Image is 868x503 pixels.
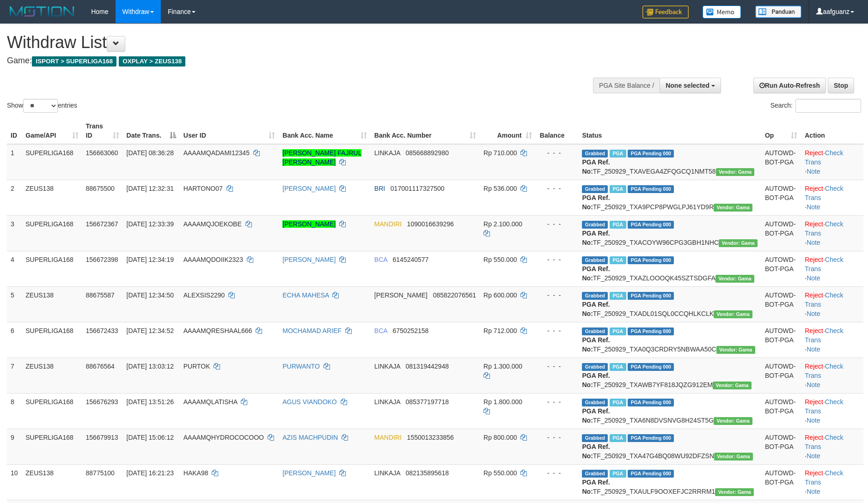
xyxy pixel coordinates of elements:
[582,372,610,388] b: PGA Ref. No:
[539,397,575,406] div: - - -
[282,291,329,299] a: ECHA MAHESA
[807,452,820,460] a: Note
[610,292,626,300] span: Marked by aafpengsreynich
[770,99,861,113] label: Search:
[578,251,761,286] td: TF_250929_TXAZLOOOQK45SZTSDGFA
[628,221,674,229] span: PGA Pending
[282,220,336,228] a: [PERSON_NAME]
[582,479,610,495] b: PGA Ref. No:
[805,185,823,192] a: Reject
[582,407,610,424] b: PGA Ref. No:
[805,434,823,441] a: Reject
[582,292,608,300] span: Grabbed
[805,256,823,263] a: Reject
[807,417,820,424] a: Note
[582,327,608,335] span: Grabbed
[7,429,22,464] td: 9
[374,256,387,263] span: BCA
[22,251,82,286] td: SUPERLIGA168
[433,291,476,299] span: Copy 085822076561 to clipboard
[7,251,22,286] td: 4
[127,220,174,228] span: [DATE] 12:33:39
[483,469,517,477] span: Rp 550.000
[578,215,761,251] td: TF_250929_TXACOYW96CPG3GBH1NHC
[578,358,761,393] td: TF_250929_TXAWB7YF818JQZG912EM
[593,78,660,93] div: PGA Site Balance /
[374,185,385,192] span: BRI
[714,204,752,212] span: Vendor URL: https://trx31.1velocity.biz
[805,398,823,406] a: Reject
[483,327,517,334] span: Rp 712.000
[715,275,754,283] span: Vendor URL: https://trx31.1velocity.biz
[539,433,575,442] div: - - -
[801,322,863,358] td: · ·
[578,286,761,322] td: TF_250929_TXADL01SQL0CCQHLKCLK
[801,118,863,144] th: Action
[805,256,843,273] a: Check Trans
[805,469,823,477] a: Reject
[123,118,180,144] th: Date Trans.: activate to sort column descending
[801,180,863,215] td: · ·
[761,358,801,393] td: AUTOWD-BOT-PGA
[801,429,863,464] td: · ·
[183,291,225,299] span: ALEXSIS2290
[539,148,575,158] div: - - -
[805,149,823,157] a: Reject
[22,358,82,393] td: ZEUS138
[282,327,342,334] a: MOCHAMAD ARIEF
[183,327,252,334] span: AAAAMQRESHAAL666
[805,363,823,370] a: Reject
[828,78,854,93] a: Stop
[7,144,22,180] td: 1
[628,150,674,158] span: PGA Pending
[483,434,517,441] span: Rp 800.000
[7,286,22,322] td: 5
[539,255,575,264] div: - - -
[582,434,608,442] span: Grabbed
[282,398,336,406] a: AGUS VIANDOKO
[714,453,753,461] span: Vendor URL: https://trx31.1velocity.biz
[807,168,820,175] a: Note
[374,469,400,477] span: LINKAJA
[86,185,115,192] span: 88675500
[807,488,820,495] a: Note
[761,144,801,180] td: AUTOWD-BOT-PGA
[666,82,709,89] span: None selected
[807,239,820,246] a: Note
[628,434,674,442] span: PGA Pending
[610,185,626,193] span: Marked by aaftrukkakada
[393,256,429,263] span: Copy 6145240577 to clipboard
[582,363,608,371] span: Grabbed
[282,149,361,166] a: [PERSON_NAME] FAJRUL [PERSON_NAME]
[610,150,626,158] span: Marked by aafchhiseyha
[610,434,626,442] span: Marked by aafsengchandara
[127,434,174,441] span: [DATE] 15:06:12
[127,185,174,192] span: [DATE] 12:32:31
[86,469,115,477] span: 88775100
[801,215,863,251] td: · ·
[805,398,843,415] a: Check Trans
[86,434,118,441] span: 156679913
[86,220,118,228] span: 156672367
[805,220,823,228] a: Reject
[7,464,22,500] td: 10
[127,398,174,406] span: [DATE] 13:51:26
[7,99,77,113] label: Show entries
[582,336,610,353] b: PGA Ref. No:
[582,194,610,211] b: PGA Ref. No:
[374,434,402,441] span: MANDIRI
[483,185,517,192] span: Rp 536.000
[713,382,752,389] span: Vendor URL: https://trx31.1velocity.biz
[610,363,626,371] span: Marked by aafnoeunsreypich
[539,326,575,335] div: - - -
[82,118,123,144] th: Trans ID: activate to sort column ascending
[642,6,689,18] img: Feedback.jpg
[628,292,674,300] span: PGA Pending
[391,185,445,192] span: Copy 017001117327500 to clipboard
[628,185,674,193] span: PGA Pending
[127,327,174,334] span: [DATE] 12:34:52
[716,346,755,354] span: Vendor URL: https://trx31.1velocity.biz
[807,381,820,388] a: Note
[86,398,118,406] span: 156676293
[755,6,801,18] img: panduan.png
